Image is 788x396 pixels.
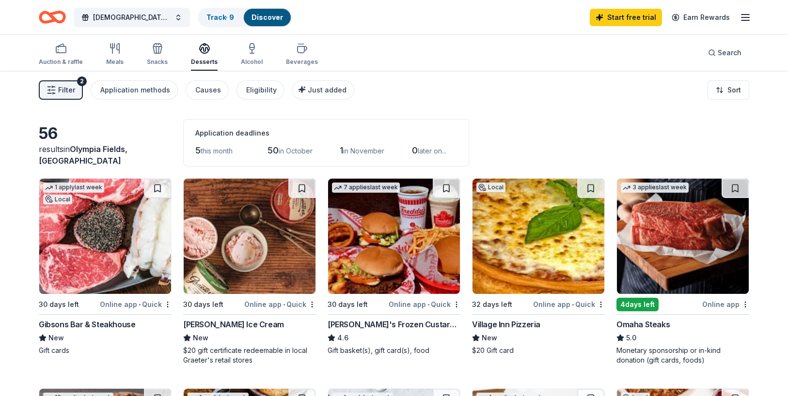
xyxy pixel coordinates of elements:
[472,346,605,355] div: $20 Gift card
[195,127,457,139] div: Application deadlines
[412,145,418,155] span: 0
[617,179,749,294] img: Image for Omaha Steaks
[328,178,460,355] a: Image for Freddy's Frozen Custard & Steakburgers7 applieslast week30 days leftOnline app•Quick[PE...
[666,9,736,26] a: Earn Rewards
[283,301,285,308] span: •
[482,332,497,344] span: New
[77,76,87,86] div: 2
[195,145,201,155] span: 5
[244,298,316,310] div: Online app Quick
[100,84,170,96] div: Application methods
[147,39,168,71] button: Snacks
[389,298,460,310] div: Online app Quick
[100,298,172,310] div: Online app Quick
[39,178,172,355] a: Image for Gibsons Bar & Steakhouse1 applylast weekLocal30 days leftOnline app•QuickGibsons Bar & ...
[195,84,221,96] div: Causes
[74,8,190,27] button: [DEMOGRAPHIC_DATA] Lights - A Red Carpet Affair
[572,301,574,308] span: •
[332,183,400,193] div: 7 applies last week
[191,39,218,71] button: Desserts
[246,84,277,96] div: Eligibility
[418,147,446,155] span: later on...
[286,39,318,71] button: Beverages
[91,80,178,100] button: Application methods
[700,43,749,62] button: Search
[43,195,72,204] div: Local
[472,299,512,310] div: 32 days left
[590,9,662,26] a: Start free trial
[472,319,540,330] div: Village Inn Pizzeria
[241,39,263,71] button: Alcohol
[340,145,343,155] span: 1
[39,143,172,167] div: results
[708,80,749,100] button: Sort
[236,80,284,100] button: Eligibility
[343,147,384,155] span: in November
[183,299,223,310] div: 30 days left
[39,179,171,294] img: Image for Gibsons Bar & Steakhouse
[476,183,505,192] div: Local
[533,298,605,310] div: Online app Quick
[621,183,689,193] div: 3 applies last week
[616,298,659,311] div: 4 days left
[279,147,313,155] span: in October
[39,39,83,71] button: Auction & raffle
[48,332,64,344] span: New
[206,13,234,21] a: Track· 9
[292,80,354,100] button: Just added
[139,301,141,308] span: •
[191,58,218,66] div: Desserts
[252,13,283,21] a: Discover
[473,179,604,294] img: Image for Village Inn Pizzeria
[39,299,79,310] div: 30 days left
[106,58,124,66] div: Meals
[39,144,127,166] span: Olympia Fields, [GEOGRAPHIC_DATA]
[626,332,636,344] span: 5.0
[193,332,208,344] span: New
[201,147,233,155] span: this month
[147,58,168,66] div: Snacks
[286,58,318,66] div: Beverages
[39,144,127,166] span: in
[328,319,460,330] div: [PERSON_NAME]'s Frozen Custard & Steakburgers
[39,319,135,330] div: Gibsons Bar & Steakhouse
[39,346,172,355] div: Gift cards
[472,178,605,355] a: Image for Village Inn PizzeriaLocal32 days leftOnline app•QuickVillage Inn PizzeriaNew$20 Gift card
[328,346,460,355] div: Gift basket(s), gift card(s), food
[337,332,348,344] span: 4.6
[43,183,104,193] div: 1 apply last week
[39,124,172,143] div: 56
[198,8,292,27] button: Track· 9Discover
[616,319,670,330] div: Omaha Steaks
[183,346,316,365] div: $20 gift certificate redeemable in local Graeter's retail stores
[427,301,429,308] span: •
[39,58,83,66] div: Auction & raffle
[39,6,66,29] a: Home
[184,179,315,294] img: Image for Graeter's Ice Cream
[328,179,460,294] img: Image for Freddy's Frozen Custard & Steakburgers
[328,299,368,310] div: 30 days left
[186,80,229,100] button: Causes
[616,178,749,365] a: Image for Omaha Steaks 3 applieslast week4days leftOnline appOmaha Steaks5.0Monetary sponsorship ...
[39,80,83,100] button: Filter2
[241,58,263,66] div: Alcohol
[308,86,347,94] span: Just added
[183,319,284,330] div: [PERSON_NAME] Ice Cream
[93,12,171,23] span: [DEMOGRAPHIC_DATA] Lights - A Red Carpet Affair
[727,84,741,96] span: Sort
[702,298,749,310] div: Online app
[106,39,124,71] button: Meals
[183,178,316,365] a: Image for Graeter's Ice Cream30 days leftOnline app•Quick[PERSON_NAME] Ice CreamNew$20 gift certi...
[58,84,75,96] span: Filter
[616,346,749,365] div: Monetary sponsorship or in-kind donation (gift cards, foods)
[268,145,279,155] span: 50
[718,47,741,59] span: Search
